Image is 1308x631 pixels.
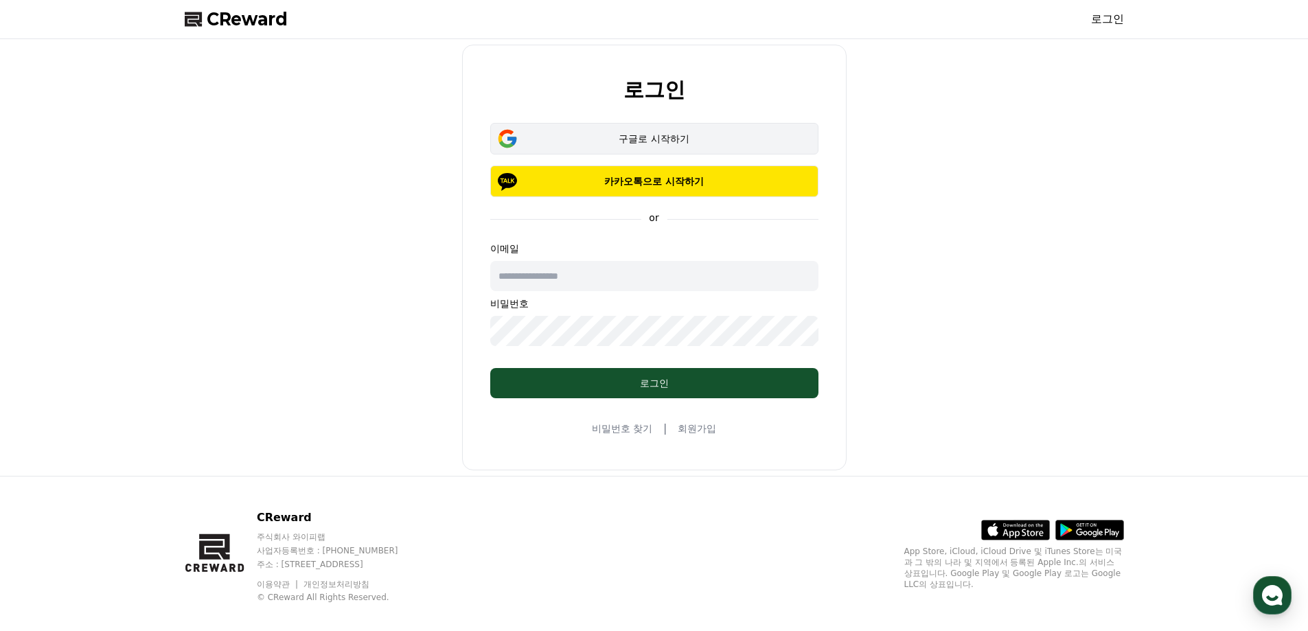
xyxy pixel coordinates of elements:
[91,435,177,470] a: 대화
[207,8,288,30] span: CReward
[510,132,799,146] div: 구글로 시작하기
[623,78,685,101] h2: 로그인
[518,376,791,390] div: 로그인
[257,509,424,526] p: CReward
[490,123,818,154] button: 구글로 시작하기
[490,165,818,197] button: 카카오톡으로 시작하기
[43,456,51,467] span: 홈
[257,580,300,589] a: 이용약관
[510,174,799,188] p: 카카오톡으로 시작하기
[303,580,369,589] a: 개인정보처리방침
[490,242,818,255] p: 이메일
[257,559,424,570] p: 주소 : [STREET_ADDRESS]
[185,8,288,30] a: CReward
[592,422,652,435] a: 비밀번호 찾기
[678,422,716,435] a: 회원가입
[490,297,818,310] p: 비밀번호
[1091,11,1124,27] a: 로그인
[490,368,818,398] button: 로그인
[641,211,667,225] p: or
[4,435,91,470] a: 홈
[257,531,424,542] p: 주식회사 와이피랩
[257,592,424,603] p: © CReward All Rights Reserved.
[212,456,229,467] span: 설정
[177,435,264,470] a: 설정
[126,457,142,468] span: 대화
[257,545,424,556] p: 사업자등록번호 : [PHONE_NUMBER]
[904,546,1124,590] p: App Store, iCloud, iCloud Drive 및 iTunes Store는 미국과 그 밖의 나라 및 지역에서 등록된 Apple Inc.의 서비스 상표입니다. Goo...
[663,420,667,437] span: |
